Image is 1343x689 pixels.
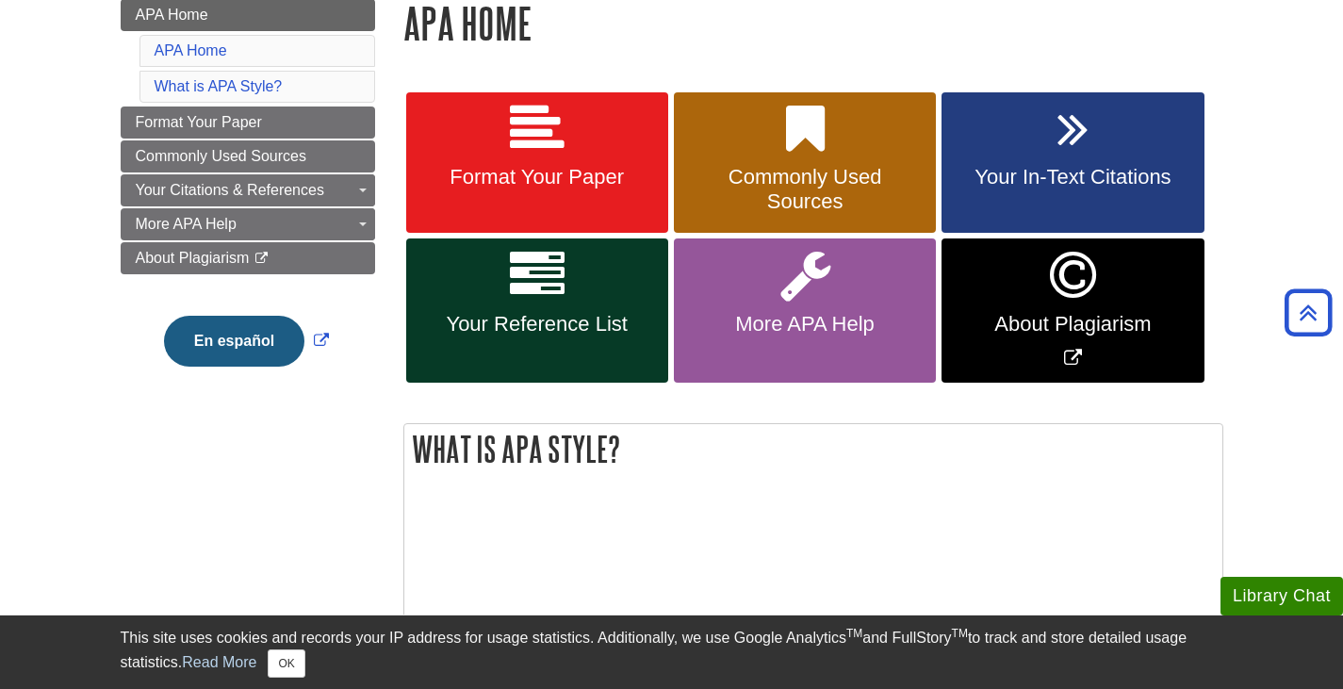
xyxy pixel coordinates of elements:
div: This site uses cookies and records your IP address for usage statistics. Additionally, we use Goo... [121,627,1223,678]
a: Your In-Text Citations [942,92,1204,234]
i: This link opens in a new window [254,253,270,265]
span: More APA Help [688,312,922,336]
a: Commonly Used Sources [674,92,936,234]
a: APA Home [155,42,227,58]
a: Back to Top [1278,300,1338,325]
a: Format Your Paper [121,107,375,139]
button: En español [164,316,304,367]
a: Format Your Paper [406,92,668,234]
a: More APA Help [674,238,936,383]
span: APA Home [136,7,208,23]
a: Link opens in new window [159,333,334,349]
span: Your Reference List [420,312,654,336]
a: What is APA Style? [155,78,283,94]
span: Format Your Paper [136,114,262,130]
a: Your Reference List [406,238,668,383]
button: Close [268,649,304,678]
sup: TM [846,627,862,640]
h2: What is APA Style? [404,424,1222,474]
sup: TM [952,627,968,640]
a: More APA Help [121,208,375,240]
button: Library Chat [1220,577,1343,615]
span: Your Citations & References [136,182,324,198]
span: About Plagiarism [956,312,1189,336]
span: More APA Help [136,216,237,232]
a: Commonly Used Sources [121,140,375,172]
a: Your Citations & References [121,174,375,206]
span: Commonly Used Sources [688,165,922,214]
span: About Plagiarism [136,250,250,266]
a: Read More [182,654,256,670]
span: Your In-Text Citations [956,165,1189,189]
a: About Plagiarism [121,242,375,274]
span: Format Your Paper [420,165,654,189]
a: Link opens in new window [942,238,1204,383]
span: Commonly Used Sources [136,148,306,164]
